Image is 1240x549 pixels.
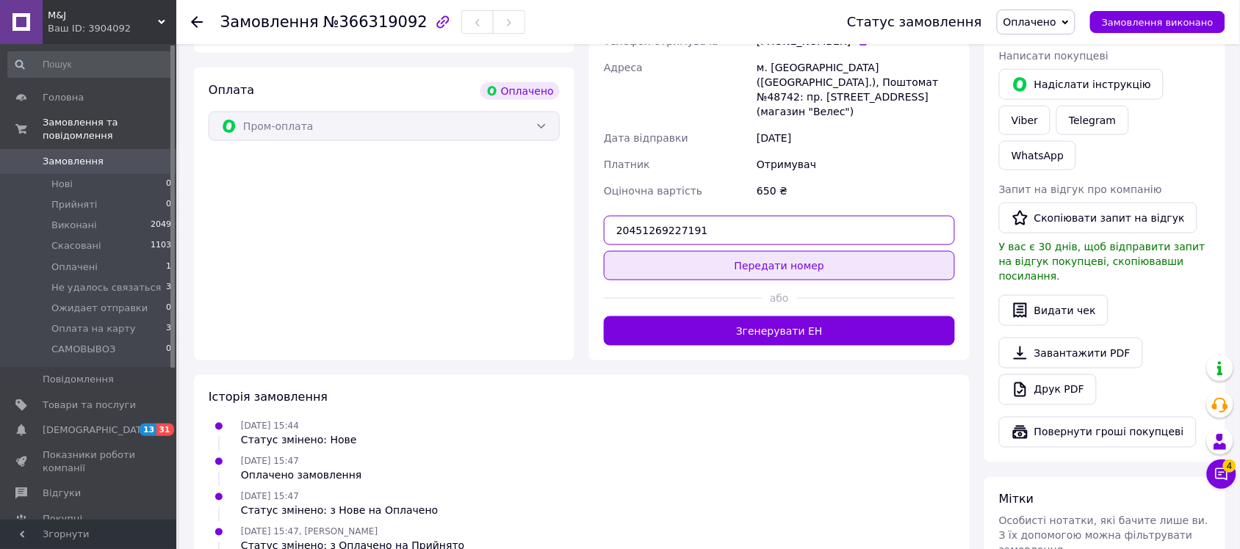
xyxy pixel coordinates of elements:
span: Показники роботи компанії [43,448,136,475]
span: 0 [166,198,171,211]
span: 4 [1223,459,1236,473]
span: Телефон отримувача [604,35,718,47]
button: Скопіювати запит на відгук [999,203,1197,233]
span: У вас є 30 днів, щоб відправити запит на відгук покупцеві, скопіювавши посилання. [999,241,1205,282]
button: Передати номер [604,251,955,280]
span: Запит на відгук про компанію [999,183,1162,195]
span: Оплачені [51,261,98,274]
button: Видати чек [999,295,1109,326]
input: Номер експрес-накладної [604,216,955,245]
button: Замовлення виконано [1090,11,1225,33]
span: 3 [166,322,171,335]
span: 0 [166,302,171,315]
span: 2049 [151,219,171,232]
button: Чат з покупцем4 [1207,459,1236,489]
div: Оплачено замовлення [241,468,361,483]
span: Товари та послуги [43,399,136,412]
span: [DATE] 15:47 [241,492,299,502]
div: Статус змінено: з Нове на Оплачено [241,503,438,518]
span: Дата відправки [604,132,688,144]
span: Покупці [43,512,82,526]
span: Замовлення та повідомлення [43,116,176,142]
span: Історія замовлення [209,390,328,404]
div: Статус замовлення [847,15,982,29]
span: Оплата [209,83,254,97]
a: Друк PDF [999,374,1097,405]
span: 1 [166,261,171,274]
span: Оплата на карту [51,322,136,335]
span: 13 [140,423,156,436]
span: Головна [43,91,84,104]
input: Пошук [7,51,173,78]
div: Оплачено [480,82,560,100]
span: Не удалось связаться [51,281,161,294]
div: 650 ₴ [754,178,958,204]
a: Viber [999,106,1050,135]
span: Написати покупцеві [999,50,1109,62]
span: Оціночна вартість [604,185,702,197]
span: Прийняті [51,198,97,211]
span: Платник [604,159,650,170]
span: №366319092 [323,13,428,31]
span: Повідомлення [43,373,114,386]
div: [DATE] [754,125,958,151]
span: [DATE] 15:47, [PERSON_NAME] [241,527,378,537]
span: Замовлення виконано [1102,17,1214,28]
button: Згенерувати ЕН [604,316,955,346]
div: Статус змінено: Нове [241,433,357,448]
a: Завантажити PDF [999,338,1143,368]
span: 31 [156,423,173,436]
a: WhatsApp [999,141,1076,170]
button: Надіслати інструкцію [999,69,1164,100]
span: Замовлення [43,155,104,168]
span: САМОВЫВОЗ [51,343,115,356]
span: Замовлення [220,13,319,31]
span: Мітки [999,492,1034,506]
span: [DEMOGRAPHIC_DATA] [43,423,151,437]
span: 0 [166,178,171,191]
span: 0 [166,343,171,356]
div: Ваш ID: 3904092 [48,22,176,35]
span: Оплачено [1003,16,1056,28]
span: 1103 [151,239,171,252]
span: Скасовані [51,239,101,252]
div: Отримувач [754,151,958,178]
div: м. [GEOGRAPHIC_DATA] ([GEOGRAPHIC_DATA].), Поштомат №48742: пр. [STREET_ADDRESS] (магазин "Велес") [754,54,958,125]
span: Адреса [604,62,643,73]
span: [DATE] 15:44 [241,421,299,432]
span: Виконані [51,219,97,232]
div: Повернутися назад [191,15,203,29]
span: [DATE] 15:47 [241,457,299,467]
a: Telegram [1056,106,1128,135]
span: Ожидает отправки [51,302,148,315]
span: або [762,291,797,305]
span: M&J [48,9,158,22]
span: Нові [51,178,73,191]
span: Відгуки [43,487,81,500]
button: Повернути гроші покупцеві [999,417,1197,448]
span: 3 [166,281,171,294]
